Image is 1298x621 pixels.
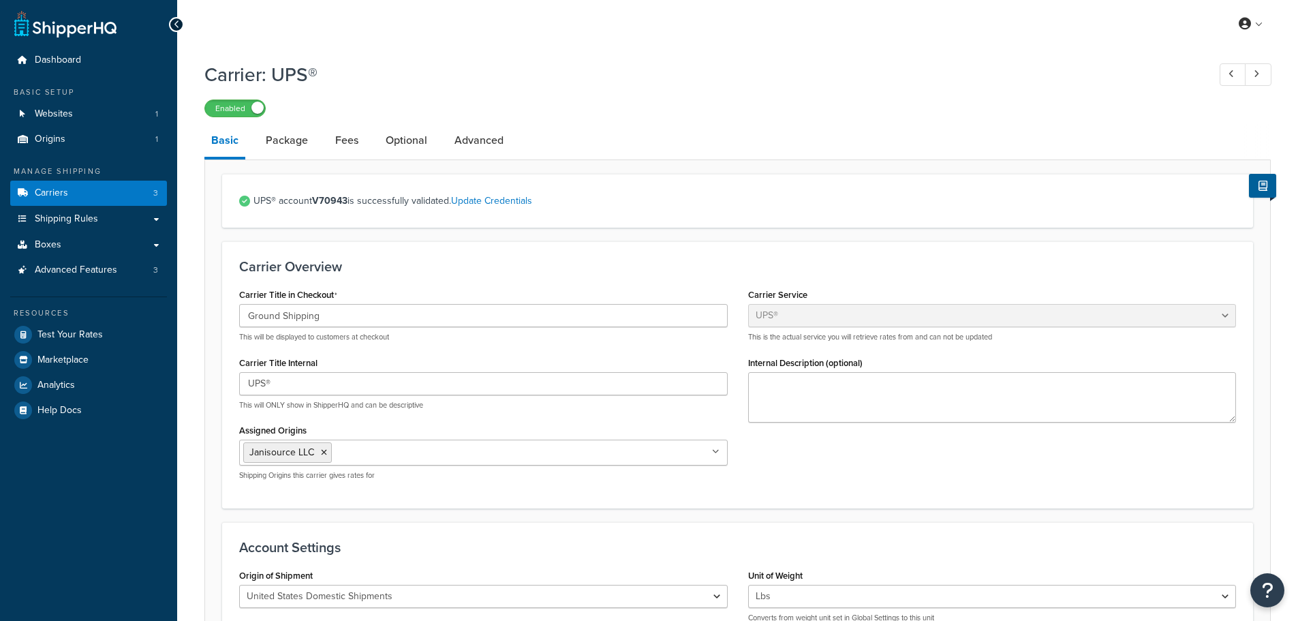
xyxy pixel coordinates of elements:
[328,124,365,157] a: Fees
[37,329,103,341] span: Test Your Rates
[748,571,803,581] label: Unit of Weight
[10,307,167,319] div: Resources
[10,48,167,73] a: Dashboard
[253,192,1236,211] span: UPS® account is successfully validated.
[10,102,167,127] li: Websites
[239,571,313,581] label: Origin of Shipment
[259,124,315,157] a: Package
[379,124,434,157] a: Optional
[1245,63,1271,86] a: Next Record
[35,134,65,145] span: Origins
[239,470,728,481] p: Shipping Origins this carrier gives rates for
[239,425,307,436] label: Assigned Origins
[451,194,532,208] a: Update Credentials
[10,181,167,206] li: Carriers
[312,194,347,208] strong: V70943
[748,290,807,300] label: Carrier Service
[239,259,1236,274] h3: Carrier Overview
[239,332,728,342] p: This will be displayed to customers at checkout
[10,258,167,283] li: Advanced Features
[10,102,167,127] a: Websites1
[10,398,167,423] a: Help Docs
[35,213,98,225] span: Shipping Rules
[239,358,318,368] label: Carrier Title Internal
[35,239,61,251] span: Boxes
[10,127,167,152] li: Origins
[10,87,167,98] div: Basic Setup
[239,540,1236,555] h3: Account Settings
[10,322,167,347] a: Test Your Rates
[205,100,265,117] label: Enabled
[239,290,337,301] label: Carrier Title in Checkout
[35,187,68,199] span: Carriers
[10,207,167,232] a: Shipping Rules
[37,354,89,366] span: Marketplace
[239,400,728,410] p: This will ONLY show in ShipperHQ and can be descriptive
[10,258,167,283] a: Advanced Features3
[204,124,245,160] a: Basic
[35,108,73,120] span: Websites
[10,181,167,206] a: Carriers3
[249,445,314,459] span: Janisource LLC
[10,232,167,258] a: Boxes
[37,380,75,391] span: Analytics
[1220,63,1246,86] a: Previous Record
[1250,573,1284,607] button: Open Resource Center
[10,127,167,152] a: Origins1
[1249,174,1276,198] button: Show Help Docs
[35,264,117,276] span: Advanced Features
[153,264,158,276] span: 3
[204,61,1194,88] h1: Carrier: UPS®
[748,332,1237,342] p: This is the actual service you will retrieve rates from and can not be updated
[35,55,81,66] span: Dashboard
[155,108,158,120] span: 1
[10,348,167,372] a: Marketplace
[37,405,82,416] span: Help Docs
[10,166,167,177] div: Manage Shipping
[10,373,167,397] a: Analytics
[153,187,158,199] span: 3
[448,124,510,157] a: Advanced
[748,358,863,368] label: Internal Description (optional)
[155,134,158,145] span: 1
